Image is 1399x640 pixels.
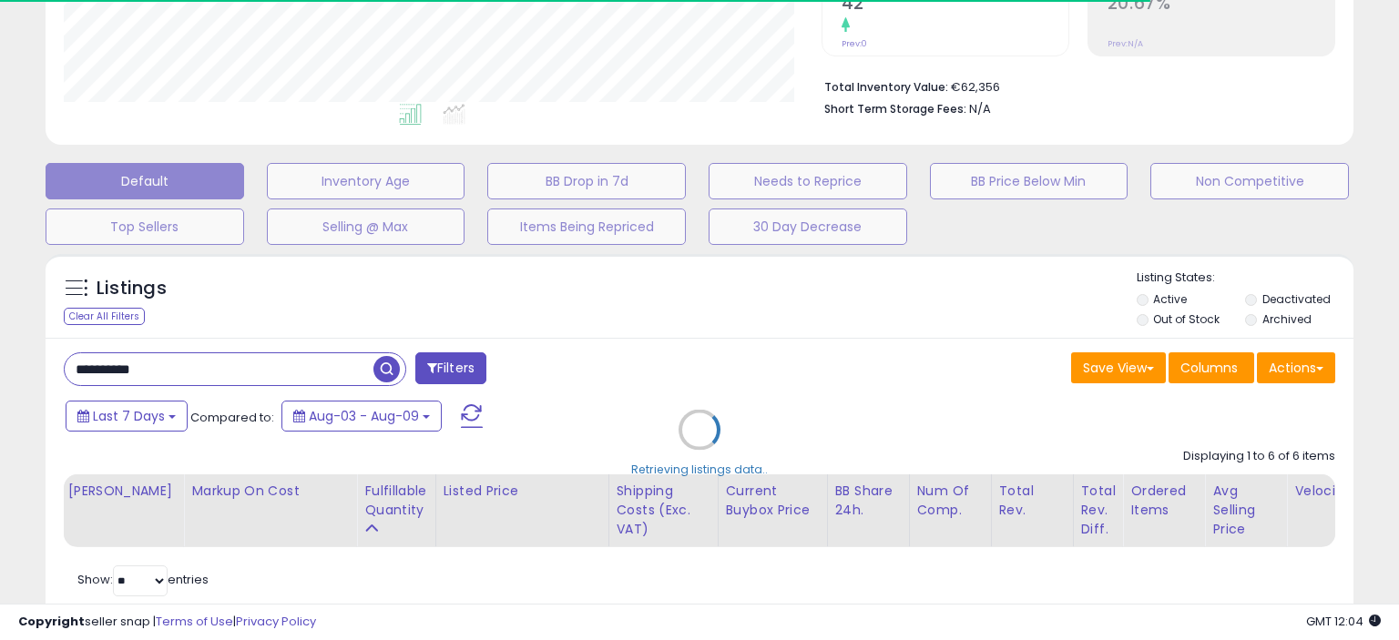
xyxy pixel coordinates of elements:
button: BB Drop in 7d [487,163,686,199]
button: Selling @ Max [267,208,465,245]
button: Default [46,163,244,199]
div: seller snap | | [18,614,316,631]
small: Prev: 0 [842,38,867,49]
span: N/A [969,100,991,117]
small: Prev: N/A [1108,38,1143,49]
div: Retrieving listings data.. [631,462,768,478]
button: Top Sellers [46,208,244,245]
button: Needs to Reprice [709,163,907,199]
li: €62,356 [824,75,1322,97]
button: 30 Day Decrease [709,208,907,245]
button: Items Being Repriced [487,208,686,245]
b: Short Term Storage Fees: [824,101,966,117]
button: Non Competitive [1150,163,1349,199]
strong: Copyright [18,613,85,630]
b: Total Inventory Value: [824,79,948,95]
button: BB Price Below Min [930,163,1128,199]
button: Inventory Age [267,163,465,199]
